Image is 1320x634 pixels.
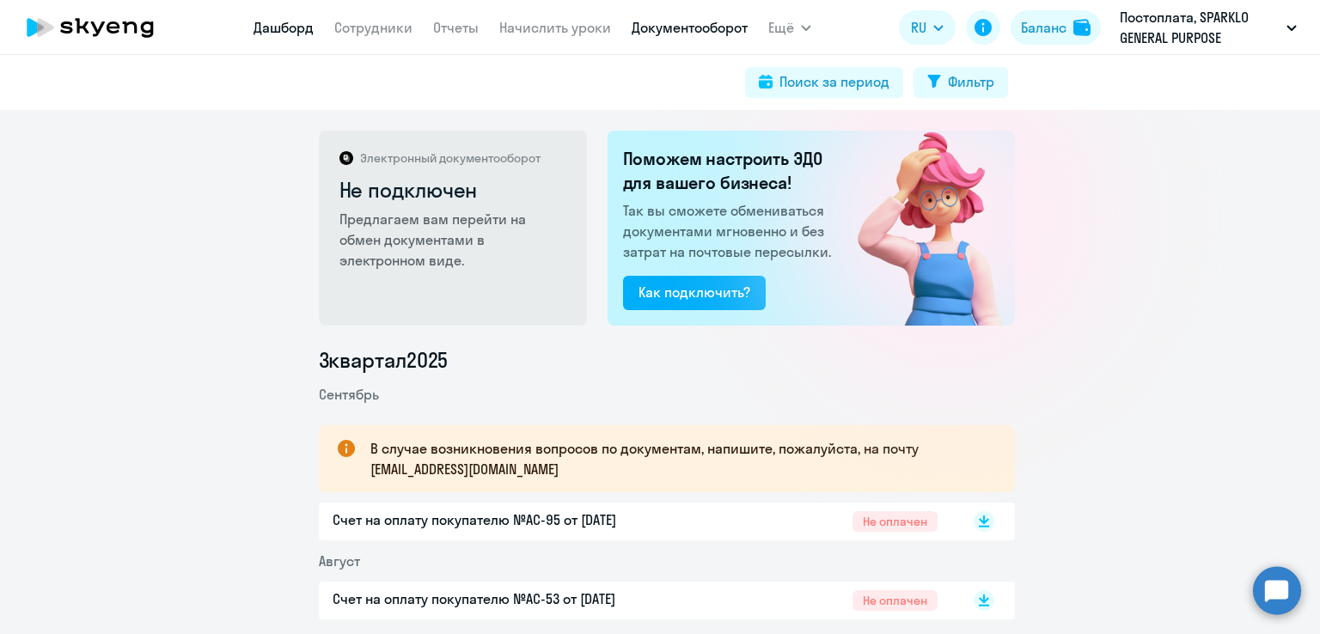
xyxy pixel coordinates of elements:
[333,509,694,530] p: Счет на оплату покупателю №AC-95 от [DATE]
[632,19,748,36] a: Документооборот
[911,17,926,38] span: RU
[333,588,938,613] a: Счет на оплату покупателю №AC-53 от [DATE]Не оплачен
[1073,19,1091,36] img: balance
[639,282,750,302] div: Как подключить?
[1120,7,1280,48] p: Постоплата, SPARKLO GENERAL PURPOSE MACHINERY PARTS MANUFACTURING LLC
[914,67,1008,98] button: Фильтр
[433,19,479,36] a: Отчеты
[768,10,811,45] button: Ещё
[1011,10,1101,45] button: Балансbalance
[1021,17,1066,38] div: Баланс
[623,276,766,310] button: Как подключить?
[319,346,1015,374] li: 3 квартал 2025
[339,209,569,271] p: Предлагаем вам перейти на обмен документами в электронном виде.
[745,67,903,98] button: Поиск за период
[360,150,541,166] p: Электронный документооборот
[333,509,938,533] a: Счет на оплату покупателю №AC-95 от [DATE]Не оплачен
[948,71,994,92] div: Фильтр
[370,438,984,479] p: В случае возникновения вопросов по документам, напишите, пожалуйста, на почту [EMAIL_ADDRESS][DOM...
[852,590,938,611] span: Не оплачен
[333,588,694,609] p: Счет на оплату покупателю №AC-53 от [DATE]
[852,511,938,532] span: Не оплачен
[254,19,314,36] a: Дашборд
[499,19,611,36] a: Начислить уроки
[334,19,412,36] a: Сотрудники
[768,17,794,38] span: Ещё
[779,71,889,92] div: Поиск за период
[899,10,956,45] button: RU
[623,200,836,262] p: Так вы сможете обмениваться документами мгновенно и без затрат на почтовые пересылки.
[1111,7,1305,48] button: Постоплата, SPARKLO GENERAL PURPOSE MACHINERY PARTS MANUFACTURING LLC
[822,131,1015,326] img: not_connected
[339,176,569,204] h2: Не подключен
[319,386,379,403] span: Сентябрь
[319,552,360,570] span: Август
[623,147,836,195] h2: Поможем настроить ЭДО для вашего бизнеса!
